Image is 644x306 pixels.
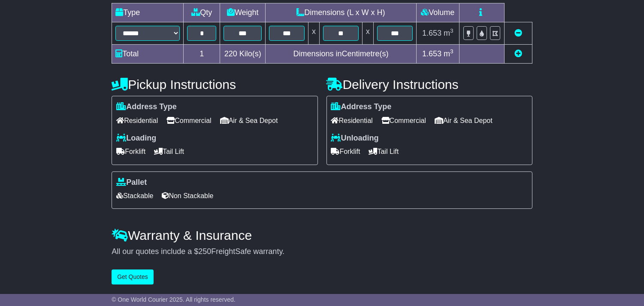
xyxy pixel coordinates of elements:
[422,49,441,58] span: 1.653
[435,114,493,127] span: Air & Sea Depot
[362,22,373,45] td: x
[112,296,236,303] span: © One World Courier 2025. All rights reserved.
[116,134,156,143] label: Loading
[416,3,459,22] td: Volume
[116,189,153,202] span: Stackable
[116,102,177,112] label: Address Type
[450,28,454,34] sup: 3
[369,145,399,158] span: Tail Lift
[154,145,184,158] span: Tail Lift
[220,45,266,64] td: Kilo(s)
[327,77,532,92] h4: Delivery Instructions
[112,77,317,92] h4: Pickup Instructions
[220,3,266,22] td: Weight
[112,45,184,64] td: Total
[331,102,392,112] label: Address Type
[331,134,379,143] label: Unloading
[116,114,158,127] span: Residential
[266,45,417,64] td: Dimensions in Centimetre(s)
[444,29,454,37] span: m
[116,178,147,187] label: Pallet
[112,269,154,285] button: Get Quotes
[514,29,522,37] a: Remove this item
[112,247,532,257] div: All our quotes include a $ FreightSafe warranty.
[331,114,373,127] span: Residential
[162,189,213,202] span: Non Stackable
[184,45,220,64] td: 1
[422,29,441,37] span: 1.653
[184,3,220,22] td: Qty
[514,49,522,58] a: Add new item
[381,114,426,127] span: Commercial
[444,49,454,58] span: m
[308,22,320,45] td: x
[331,145,360,158] span: Forklift
[224,49,237,58] span: 220
[116,145,145,158] span: Forklift
[198,247,211,256] span: 250
[112,3,184,22] td: Type
[112,228,532,242] h4: Warranty & Insurance
[266,3,417,22] td: Dimensions (L x W x H)
[220,114,278,127] span: Air & Sea Depot
[450,48,454,55] sup: 3
[166,114,211,127] span: Commercial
